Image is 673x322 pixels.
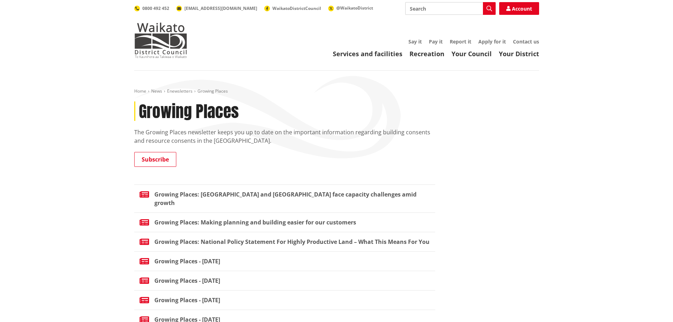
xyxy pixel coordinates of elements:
span: Growing Places: [GEOGRAPHIC_DATA] and [GEOGRAPHIC_DATA] face capacity challenges amid growth [154,190,430,207]
img: Waikato District Council - Te Kaunihera aa Takiwaa o Waikato [134,23,187,58]
a: Say it [408,38,422,45]
span: Growing Places [197,88,228,94]
a: Contact us [513,38,539,45]
nav: breadcrumb [134,88,539,94]
h1: Growing Places [134,101,435,121]
a: Home [134,88,146,94]
a: Growing Places - [DATE] [134,271,435,290]
a: Subscribe [134,152,176,167]
a: 0800 492 452 [134,5,169,11]
span: Growing Places - [DATE] [154,276,220,285]
span: Growing Places - [DATE] [154,296,220,304]
a: Growing Places - [DATE] [134,290,435,310]
a: Growing Places: [GEOGRAPHIC_DATA] and [GEOGRAPHIC_DATA] face capacity challenges amid growth [134,185,435,212]
span: Growing Places - [DATE] [154,257,220,265]
a: Services and facilities [333,49,402,58]
a: Pay it [429,38,443,45]
span: Growing Places: National Policy Statement For Highly Productive Land – What This Means For You [154,238,430,246]
a: Growing Places - [DATE] [134,251,435,271]
input: Search input [405,2,496,15]
span: WaikatoDistrictCouncil [272,5,321,11]
span: Growing Places: Making planning and building easier for our customers [154,218,356,227]
a: Your Council [451,49,492,58]
p: The Growing Places newsletter keeps you up to date on the important information regarding buildin... [134,128,435,145]
span: @WaikatoDistrict [336,5,373,11]
a: Recreation [409,49,444,58]
a: Account [499,2,539,15]
a: News [151,88,162,94]
a: Your District [499,49,539,58]
a: Growing Places: National Policy Statement For Highly Productive Land – What This Means For You [134,232,435,251]
span: 0800 492 452 [142,5,169,11]
span: [EMAIL_ADDRESS][DOMAIN_NAME] [184,5,257,11]
a: @WaikatoDistrict [328,5,373,11]
a: WaikatoDistrictCouncil [264,5,321,11]
a: Apply for it [478,38,506,45]
a: Enewsletters [167,88,193,94]
a: [EMAIL_ADDRESS][DOMAIN_NAME] [176,5,257,11]
a: Report it [450,38,471,45]
a: Growing Places: Making planning and building easier for our customers [134,212,435,232]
